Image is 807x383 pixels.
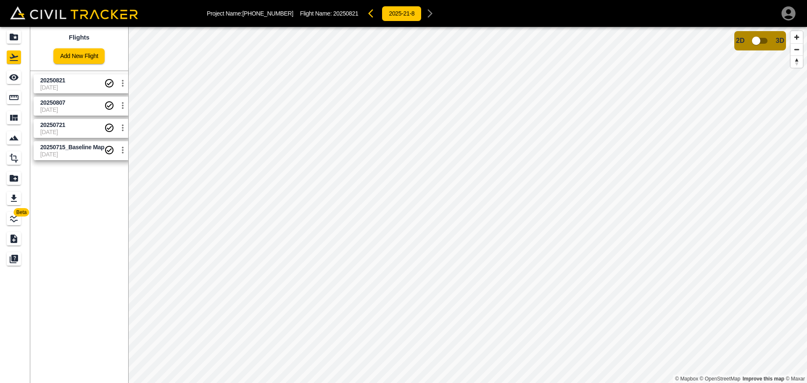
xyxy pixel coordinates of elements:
[382,6,422,21] button: 2025-21-8
[207,10,293,17] p: Project Name: [PHONE_NUMBER]
[791,55,803,68] button: Reset bearing to north
[300,10,359,17] p: Flight Name:
[743,376,784,382] a: Map feedback
[776,37,784,45] span: 3D
[128,27,807,383] canvas: Map
[736,37,744,45] span: 2D
[786,376,805,382] a: Maxar
[675,376,698,382] a: Mapbox
[333,10,359,17] span: 20250821
[791,31,803,43] button: Zoom in
[10,6,138,19] img: Civil Tracker
[791,43,803,55] button: Zoom out
[700,376,741,382] a: OpenStreetMap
